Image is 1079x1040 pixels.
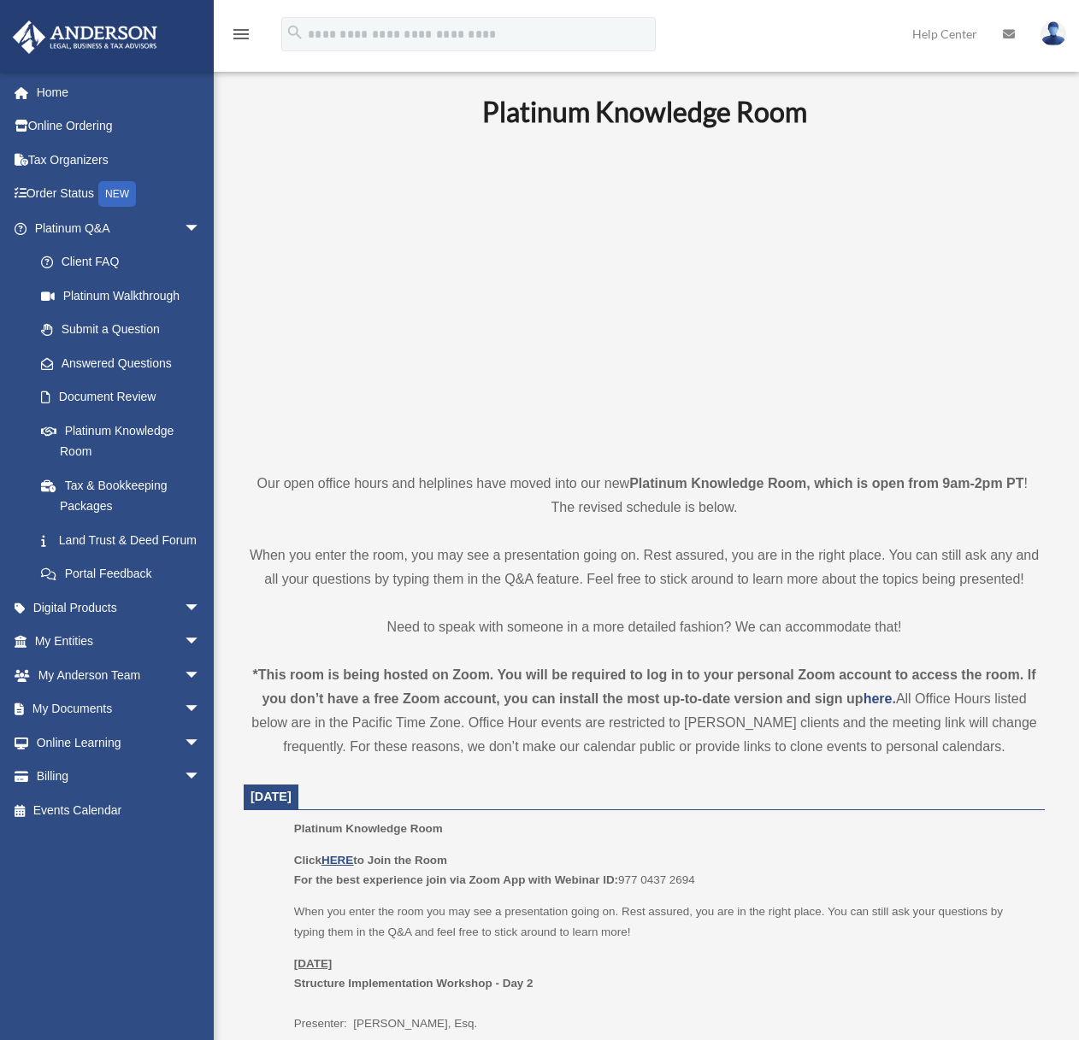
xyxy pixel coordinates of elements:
a: Online Ordering [12,109,227,144]
i: search [286,23,304,42]
a: Answered Questions [24,346,227,380]
b: Structure Implementation Workshop - Day 2 [294,977,534,990]
a: Billingarrow_drop_down [12,760,227,794]
a: Order StatusNEW [12,177,227,212]
a: My Entitiesarrow_drop_down [12,625,227,659]
strong: . [892,691,895,706]
span: Platinum Knowledge Room [294,822,443,835]
a: Tax Organizers [12,143,227,177]
img: User Pic [1041,21,1066,46]
strong: *This room is being hosted on Zoom. You will be required to log in to your personal Zoom account ... [253,667,1036,706]
b: Platinum Knowledge Room [482,95,807,128]
a: Document Review [24,380,227,414]
span: [DATE] [251,790,292,803]
a: Tax & Bookkeeping Packages [24,468,227,523]
a: Client FAQ [24,245,227,279]
a: Digital Productsarrow_drop_down [12,591,227,625]
a: Platinum Walkthrough [24,279,227,313]
p: When you enter the room, you may see a presentation going on. Rest assured, you are in the right ... [244,544,1045,591]
a: here [864,691,893,706]
i: menu [231,24,251,44]
a: HERE [321,854,353,867]
strong: Platinum Knowledge Room, which is open from 9am-2pm PT [629,476,1023,491]
div: NEW [98,181,136,207]
a: menu [231,30,251,44]
span: arrow_drop_down [184,692,218,727]
span: arrow_drop_down [184,658,218,693]
a: Submit a Question [24,313,227,347]
a: Portal Feedback [24,557,227,591]
span: arrow_drop_down [184,591,218,626]
p: When you enter the room you may see a presentation going on. Rest assured, you are in the right p... [294,902,1033,942]
a: My Anderson Teamarrow_drop_down [12,658,227,692]
a: Platinum Knowledge Room [24,414,218,468]
a: Home [12,75,227,109]
span: arrow_drop_down [184,211,218,246]
a: Land Trust & Deed Forum [24,523,227,557]
a: Platinum Q&Aarrow_drop_down [12,211,227,245]
span: arrow_drop_down [184,726,218,761]
span: arrow_drop_down [184,625,218,660]
iframe: 231110_Toby_KnowledgeRoom [388,151,901,440]
div: All Office Hours listed below are in the Pacific Time Zone. Office Hour events are restricted to ... [244,663,1045,759]
a: Online Learningarrow_drop_down [12,726,227,760]
span: arrow_drop_down [184,760,218,795]
u: [DATE] [294,957,333,970]
a: Events Calendar [12,793,227,827]
b: For the best experience join via Zoom App with Webinar ID: [294,873,618,886]
b: Click to Join the Room [294,854,447,867]
p: 977 0437 2694 [294,850,1033,890]
img: Anderson Advisors Platinum Portal [8,21,162,54]
p: Need to speak with someone in a more detailed fashion? We can accommodate that! [244,615,1045,639]
a: My Documentsarrow_drop_down [12,692,227,726]
p: Our open office hours and helplines have moved into our new ! The revised schedule is below. [244,472,1045,520]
